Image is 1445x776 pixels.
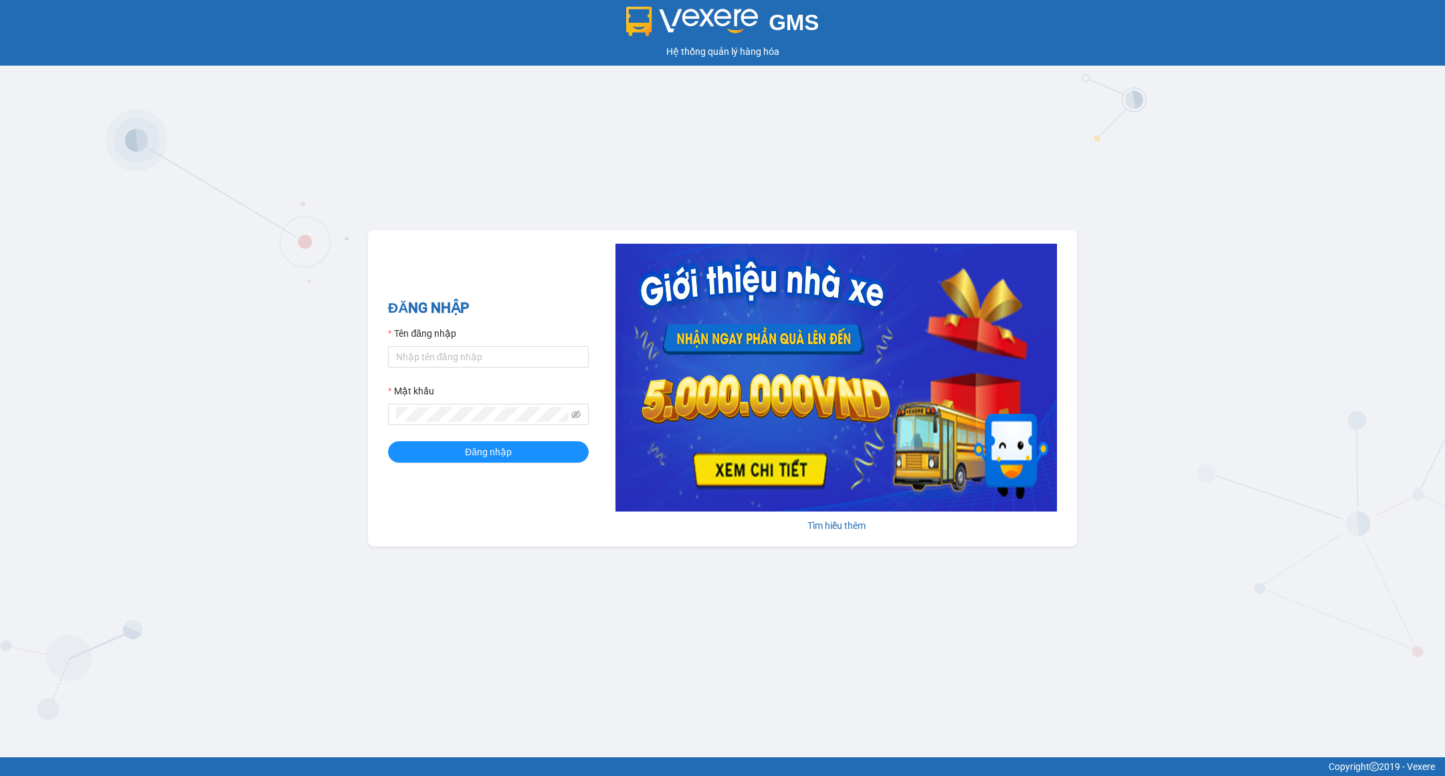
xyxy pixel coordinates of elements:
img: banner-0 [615,244,1057,512]
div: Copyright 2019 - Vexere [10,759,1435,774]
input: Mật khẩu [396,407,569,422]
input: Tên đăng nhập [388,346,589,368]
span: copyright [1369,762,1379,771]
button: Đăng nhập [388,441,589,463]
a: GMS [626,20,820,31]
span: Đăng nhập [465,445,512,459]
div: Tìm hiểu thêm [615,518,1057,533]
label: Tên đăng nhập [388,326,456,341]
h2: ĐĂNG NHẬP [388,297,589,319]
img: logo 2 [626,7,759,36]
div: Hệ thống quản lý hàng hóa [3,44,1442,59]
span: GMS [769,10,819,35]
span: eye-invisible [571,410,581,419]
label: Mật khẩu [388,384,434,398]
